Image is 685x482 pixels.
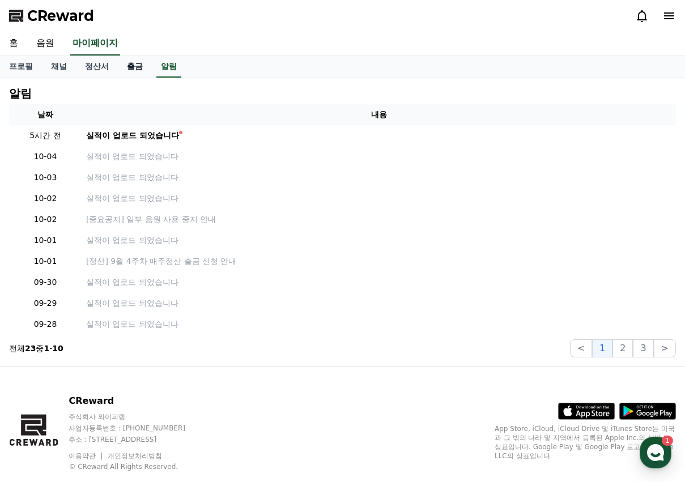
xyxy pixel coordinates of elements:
[86,214,671,225] a: [중요공지] 일부 음원 사용 중지 안내
[86,151,671,163] a: 실적이 업로드 되었습니다
[52,344,63,353] strong: 10
[86,297,671,309] a: 실적이 업로드 되었습니다
[86,130,671,142] a: 실적이 업로드 되었습니다
[86,318,671,330] a: 실적이 업로드 되었습니다
[27,32,63,56] a: 음원
[44,344,49,353] strong: 1
[3,359,75,387] a: 홈
[25,344,36,353] strong: 23
[14,318,77,330] p: 09-28
[108,452,162,460] a: 개인정보처리방침
[654,339,676,357] button: >
[69,424,207,433] p: 사업자등록번호 : [PHONE_NUMBER]
[70,32,120,56] a: 마이페이지
[9,343,63,354] p: 전체 중 -
[36,376,42,385] span: 홈
[86,234,671,246] a: 실적이 업로드 되었습니다
[82,104,676,125] th: 내용
[69,435,207,444] p: 주소 : [STREET_ADDRESS]
[86,255,671,267] a: [정산] 9월 4주차 매주정산 출금 신청 안내
[14,151,77,163] p: 10-04
[14,172,77,184] p: 10-03
[14,297,77,309] p: 09-29
[27,7,94,25] span: CReward
[86,193,671,204] a: 실적이 업로드 되었습니다
[9,104,82,125] th: 날짜
[42,56,76,78] a: 채널
[14,193,77,204] p: 10-02
[69,412,207,421] p: 주식회사 와이피랩
[69,452,104,460] a: 이용약관
[175,376,189,385] span: 설정
[9,87,32,100] h4: 알림
[592,339,612,357] button: 1
[86,172,671,184] a: 실적이 업로드 되었습니다
[118,56,152,78] a: 출금
[495,424,676,460] p: App Store, iCloud, iCloud Drive 및 iTunes Store는 미국과 그 밖의 나라 및 지역에서 등록된 Apple Inc.의 서비스 상표입니다. Goo...
[76,56,118,78] a: 정산서
[69,394,207,408] p: CReward
[570,339,592,357] button: <
[86,130,179,142] div: 실적이 업로드 되었습니다
[104,377,117,386] span: 대화
[14,130,77,142] p: 5시간 전
[75,359,146,387] a: 1대화
[9,7,94,25] a: CReward
[14,255,77,267] p: 10-01
[14,234,77,246] p: 10-01
[86,276,671,288] a: 실적이 업로드 되었습니다
[612,339,633,357] button: 2
[115,359,119,368] span: 1
[69,462,207,471] p: © CReward All Rights Reserved.
[633,339,653,357] button: 3
[156,56,181,78] a: 알림
[14,276,77,288] p: 09-30
[14,214,77,225] p: 10-02
[146,359,218,387] a: 설정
